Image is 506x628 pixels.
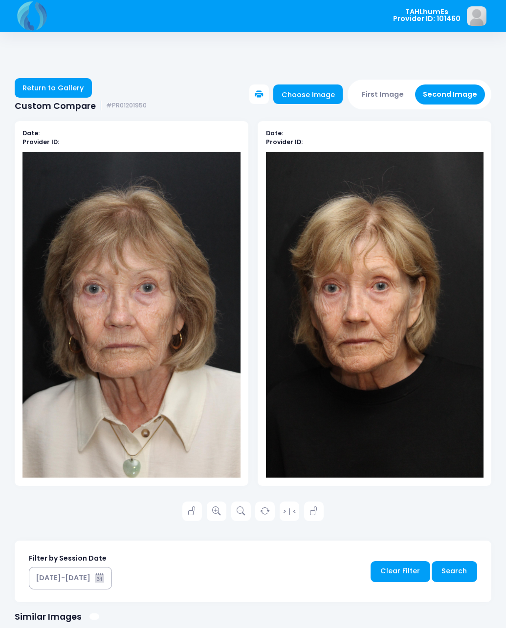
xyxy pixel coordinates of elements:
b: Date: [22,129,40,137]
small: #PR01201950 [106,102,147,109]
span: Custom Compare [15,101,96,111]
b: Date: [266,129,283,137]
label: Filter by Session Date [29,553,107,564]
a: > | < [280,502,299,521]
img: image [467,6,486,26]
div: [DATE]-[DATE] [36,573,90,583]
a: Return to Gallery [15,78,92,98]
button: First Image [354,84,412,105]
img: compare-img2 [266,152,484,478]
img: compare-img1 [22,152,240,478]
a: Choose image [273,84,343,104]
b: Provider ID: [266,138,303,146]
span: TAHLhumEs Provider ID: 101460 [393,8,461,22]
h1: Similar Images [15,611,82,622]
a: Search [432,561,477,582]
a: Clear Filter [371,561,430,582]
b: Provider ID: [22,138,59,146]
button: Second Image [415,84,485,105]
